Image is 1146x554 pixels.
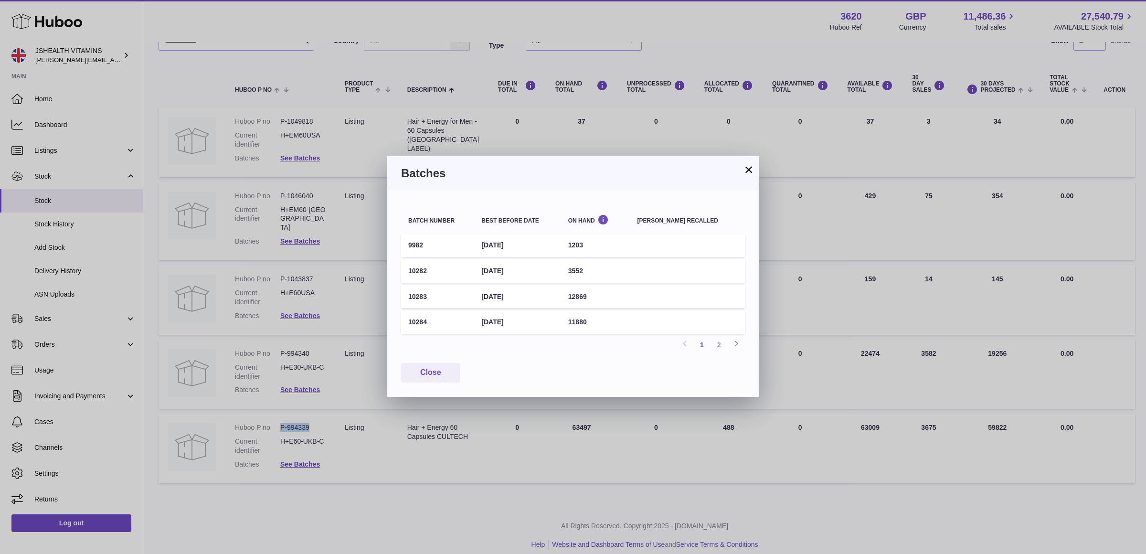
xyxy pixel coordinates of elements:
a: 1 [693,336,711,353]
td: 3552 [561,259,630,283]
div: Best before date [481,218,553,224]
button: Close [401,363,460,383]
td: [DATE] [474,259,561,283]
td: [DATE] [474,285,561,309]
h3: Batches [401,166,745,181]
td: 9982 [401,234,474,257]
td: [DATE] [474,310,561,334]
td: 11880 [561,310,630,334]
div: [PERSON_NAME] recalled [637,218,738,224]
button: × [743,164,754,175]
div: Batch number [408,218,467,224]
td: 10283 [401,285,474,309]
td: 12869 [561,285,630,309]
div: On Hand [568,214,623,224]
a: 2 [711,336,728,353]
td: 10284 [401,310,474,334]
td: [DATE] [474,234,561,257]
td: 1203 [561,234,630,257]
td: 10282 [401,259,474,283]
